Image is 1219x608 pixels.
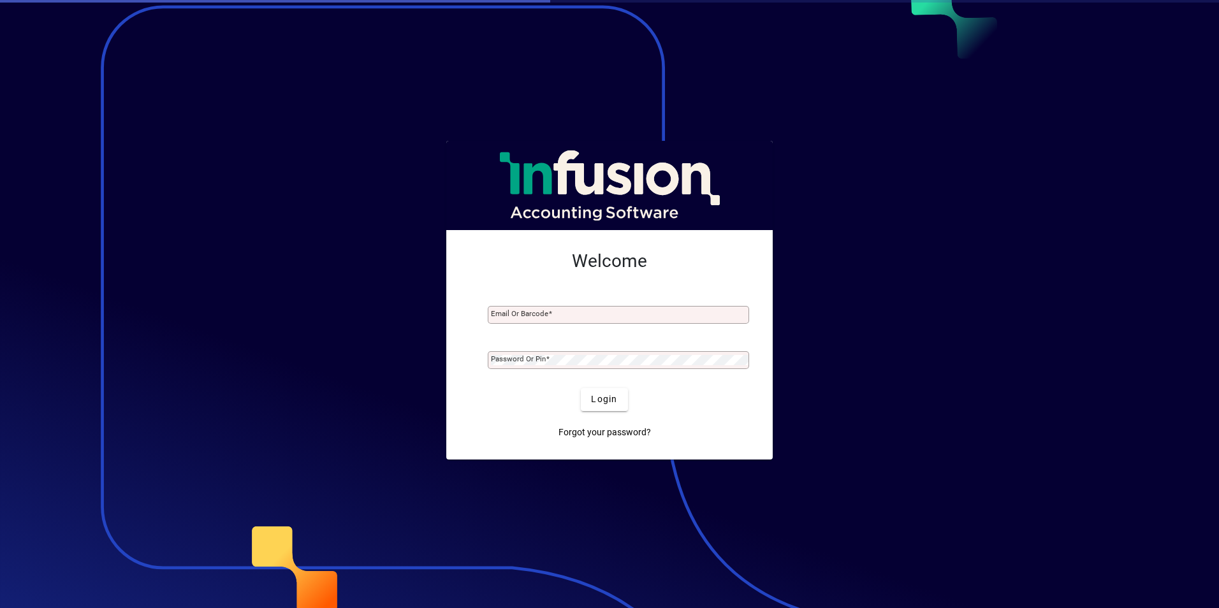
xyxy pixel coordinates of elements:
[553,421,656,444] a: Forgot your password?
[491,354,546,363] mat-label: Password or Pin
[581,388,627,411] button: Login
[558,426,651,439] span: Forgot your password?
[591,393,617,406] span: Login
[491,309,548,318] mat-label: Email or Barcode
[467,250,752,272] h2: Welcome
